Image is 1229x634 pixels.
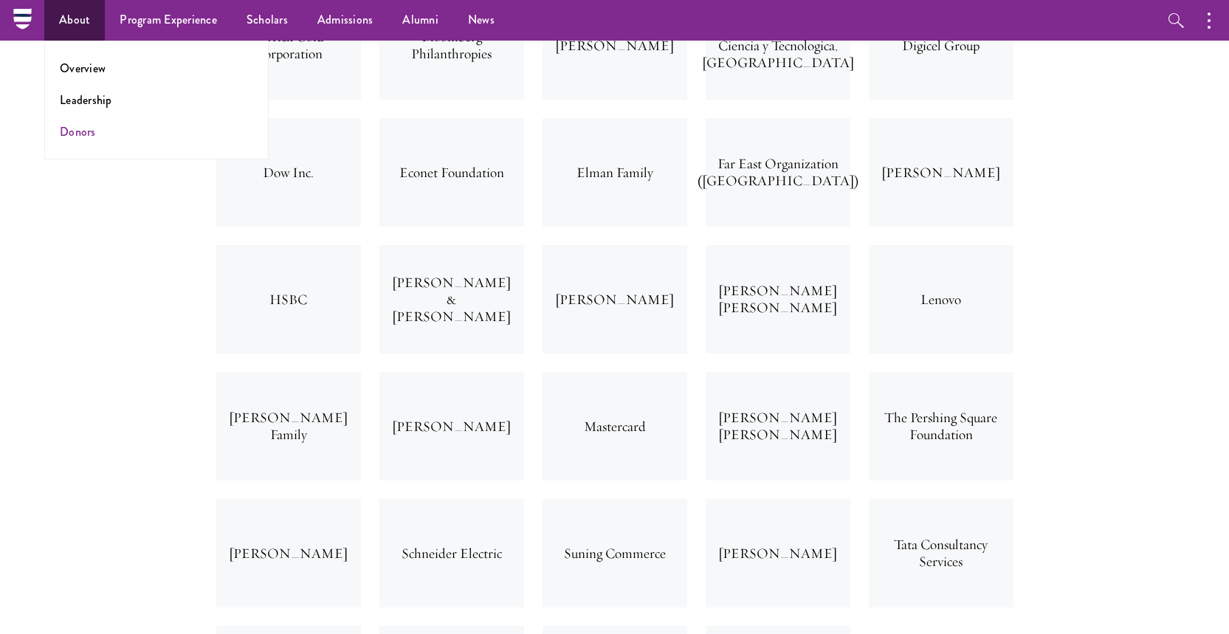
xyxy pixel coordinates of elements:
[869,499,1013,607] div: Tata Consultancy Services
[60,123,96,140] a: Donors
[706,372,850,480] div: [PERSON_NAME] [PERSON_NAME]
[379,118,524,227] div: Econet Foundation
[869,245,1013,354] div: Lenovo
[216,372,361,480] div: [PERSON_NAME] Family
[543,118,687,227] div: Elman Family
[706,245,850,354] div: [PERSON_NAME] [PERSON_NAME]
[869,372,1013,480] div: The Pershing Square Foundation
[379,499,524,607] div: Schneider Electric
[379,245,524,354] div: [PERSON_NAME] & [PERSON_NAME]
[543,372,687,480] div: Mastercard
[60,60,106,77] a: Overview
[869,118,1013,227] div: [PERSON_NAME]
[216,499,361,607] div: [PERSON_NAME]
[60,92,112,108] a: Leadership
[216,118,361,227] div: Dow Inc.
[216,245,361,354] div: HSBC
[706,499,850,607] div: [PERSON_NAME]
[706,118,850,227] div: Far East Organization ([GEOGRAPHIC_DATA])
[543,245,687,354] div: [PERSON_NAME]
[379,372,524,480] div: [PERSON_NAME]
[543,499,687,607] div: Suning Commerce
